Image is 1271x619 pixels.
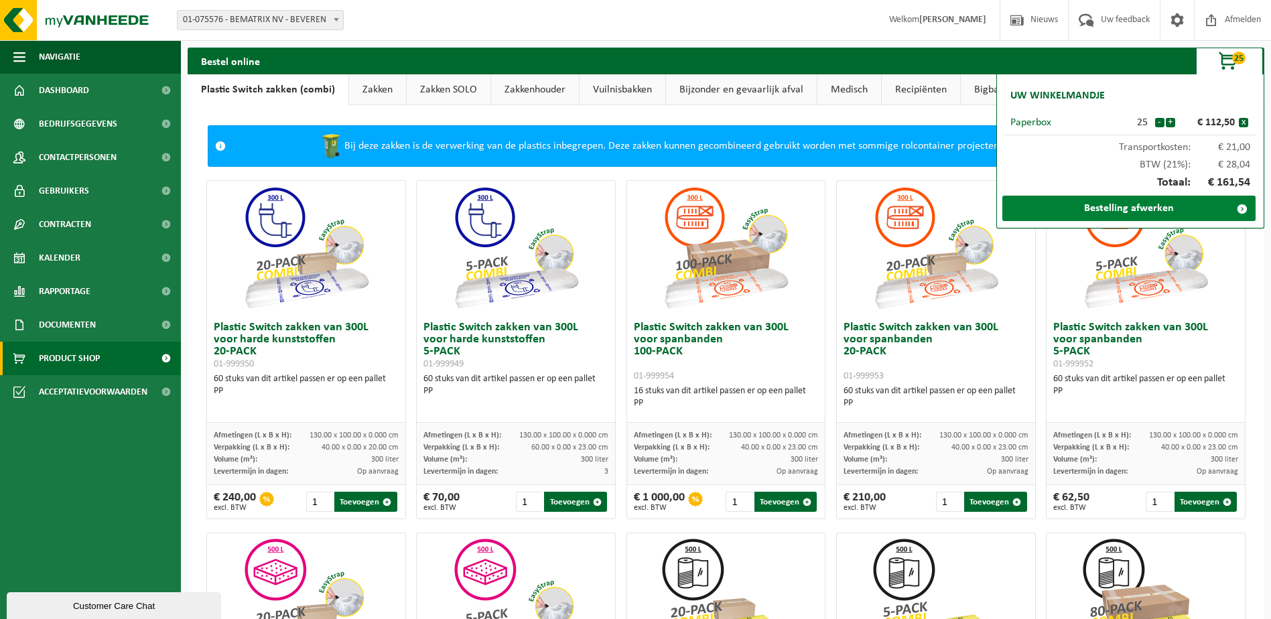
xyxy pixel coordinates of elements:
span: 01-999952 [1053,359,1093,369]
span: excl. BTW [1053,504,1089,512]
span: Bedrijfsgegevens [39,107,117,141]
span: Verpakking (L x B x H): [423,443,499,452]
span: € 21,00 [1191,142,1251,153]
button: Toevoegen [334,492,397,512]
span: 01-999954 [634,371,674,381]
div: 60 stuks van dit artikel passen er op een pallet [423,373,608,397]
div: € 210,00 [844,492,886,512]
span: Volume (m³): [844,456,887,464]
div: 60 stuks van dit artikel passen er op een pallet [1053,373,1238,397]
span: 01-999950 [214,359,254,369]
h3: Plastic Switch zakken van 300L voor spanbanden 100-PACK [634,322,819,382]
span: Dashboard [39,74,89,107]
span: excl. BTW [423,504,460,512]
span: 01-999953 [844,371,884,381]
span: Afmetingen (L x B x H): [423,431,501,439]
img: 01-999949 [449,181,583,315]
span: 40.00 x 0.00 x 23.00 cm [741,443,818,452]
div: Transportkosten: [1004,135,1257,153]
span: Volume (m³): [1053,456,1097,464]
button: Toevoegen [544,492,606,512]
div: € 240,00 [214,492,256,512]
span: Verpakking (L x B x H): [214,443,289,452]
span: excl. BTW [844,504,886,512]
a: Zakkenhouder [491,74,579,105]
span: 40.00 x 0.00 x 23.00 cm [951,443,1028,452]
a: Recipiënten [882,74,960,105]
span: 130.00 x 100.00 x 0.000 cm [519,431,608,439]
span: Verpakking (L x B x H): [844,443,919,452]
div: Totaal: [1004,170,1257,196]
span: Levertermijn in dagen: [423,468,498,476]
span: Levertermijn in dagen: [844,468,918,476]
h2: Bestel online [188,48,273,74]
span: € 161,54 [1191,177,1251,189]
img: 01-999950 [239,181,373,315]
span: 60.00 x 0.00 x 23.00 cm [531,443,608,452]
div: BTW (21%): [1004,153,1257,170]
iframe: chat widget [7,590,224,619]
div: 16 stuks van dit artikel passen er op een pallet [634,385,819,409]
span: 130.00 x 100.00 x 0.000 cm [939,431,1028,439]
div: 60 stuks van dit artikel passen er op een pallet [214,373,399,397]
div: Paperbox [1010,117,1130,128]
input: 1 [306,492,333,512]
span: Op aanvraag [1197,468,1238,476]
input: 1 [516,492,543,512]
span: 300 liter [1211,456,1238,464]
span: 3 [604,468,608,476]
span: Afmetingen (L x B x H): [214,431,291,439]
span: 300 liter [791,456,818,464]
span: Gebruikers [39,174,89,208]
img: 01-999954 [659,181,793,315]
span: Levertermijn in dagen: [1053,468,1128,476]
span: 40.00 x 0.00 x 23.00 cm [1161,443,1238,452]
div: 60 stuks van dit artikel passen er op een pallet [844,385,1028,409]
span: Rapportage [39,275,90,308]
span: 300 liter [371,456,399,464]
span: 01-075576 - BEMATRIX NV - BEVEREN [178,11,343,29]
span: Levertermijn in dagen: [214,468,288,476]
span: Documenten [39,308,96,342]
button: - [1155,118,1164,127]
span: 01-999949 [423,359,464,369]
span: Op aanvraag [777,468,818,476]
span: 300 liter [1001,456,1028,464]
img: 01-999953 [869,181,1003,315]
div: € 62,50 [1053,492,1089,512]
span: Volume (m³): [214,456,257,464]
span: 130.00 x 100.00 x 0.000 cm [310,431,399,439]
h2: Uw winkelmandje [1004,81,1112,111]
span: Verpakking (L x B x H): [634,443,710,452]
span: Volume (m³): [423,456,467,464]
button: Toevoegen [754,492,817,512]
span: Acceptatievoorwaarden [39,375,147,409]
span: Contracten [39,208,91,241]
input: 1 [726,492,752,512]
h3: Plastic Switch zakken van 300L voor spanbanden 20-PACK [844,322,1028,382]
img: WB-0240-HPE-GN-50.png [318,133,344,159]
span: 25 [1232,52,1246,64]
span: Op aanvraag [357,468,399,476]
span: excl. BTW [634,504,685,512]
h3: Plastic Switch zakken van 300L voor harde kunststoffen 20-PACK [214,322,399,370]
div: PP [423,385,608,397]
span: excl. BTW [214,504,256,512]
input: 1 [936,492,963,512]
button: 25 [1196,48,1263,74]
div: PP [214,385,399,397]
span: 300 liter [581,456,608,464]
span: Verpakking (L x B x H): [1053,443,1129,452]
div: 25 [1130,117,1154,128]
span: € 28,04 [1191,159,1251,170]
div: € 112,50 [1179,117,1239,128]
button: Toevoegen [964,492,1026,512]
button: + [1166,118,1175,127]
a: Plastic Switch zakken (combi) [188,74,348,105]
span: Volume (m³): [634,456,677,464]
span: Kalender [39,241,80,275]
span: Product Shop [39,342,100,375]
a: Bestelling afwerken [1002,196,1256,221]
a: Zakken [349,74,406,105]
